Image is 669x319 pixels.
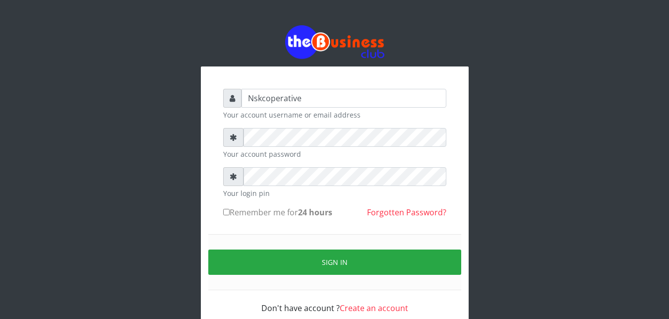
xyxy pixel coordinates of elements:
small: Your login pin [223,188,446,198]
a: Forgotten Password? [367,207,446,218]
div: Don't have account ? [223,290,446,314]
a: Create an account [340,303,408,314]
input: Username or email address [242,89,446,108]
input: Remember me for24 hours [223,209,230,215]
small: Your account username or email address [223,110,446,120]
b: 24 hours [298,207,332,218]
small: Your account password [223,149,446,159]
label: Remember me for [223,206,332,218]
button: Sign in [208,250,461,275]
